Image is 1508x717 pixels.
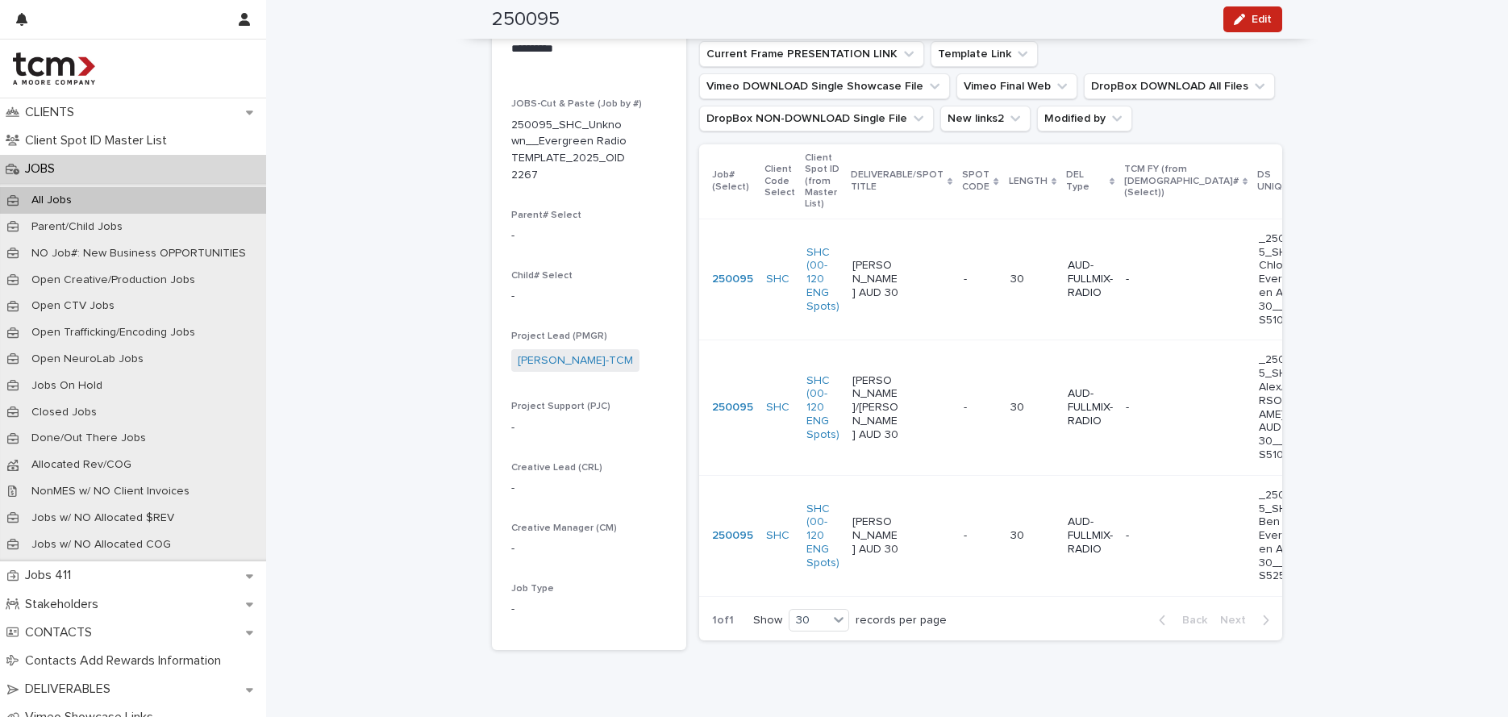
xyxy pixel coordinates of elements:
p: Jobs w/ NO Allocated $REV [19,511,187,525]
p: - [964,526,970,543]
p: - [511,419,667,436]
p: _250095_SHC_Chloe Evergreen AUD 30___DS5100 [1259,232,1306,327]
p: [PERSON_NAME]/[PERSON_NAME] AUD 30 [852,374,900,442]
p: CLIENTS [19,105,87,120]
p: - [964,269,970,286]
span: Creative Manager (CM) [511,523,617,533]
button: New links2 [940,106,1031,131]
p: Stakeholders [19,597,111,612]
p: Done/Out There Jobs [19,431,159,445]
p: All Jobs [19,194,85,207]
p: Show [753,614,782,627]
button: Edit [1223,6,1282,32]
p: - [511,601,667,618]
div: 30 [789,612,828,629]
a: SHC [766,401,789,415]
p: - [1126,273,1173,286]
p: Client Spot ID Master List [19,133,180,148]
p: Jobs 411 [19,568,84,583]
p: DELIVERABLE/SPOT TITLE [851,166,944,196]
button: Modified by [1037,106,1132,131]
p: Open Creative/Production Jobs [19,273,208,287]
span: Job Type [511,584,554,594]
span: Child# Select [511,271,573,281]
p: AUD-FULLMIX-RADIO [1068,259,1113,299]
p: - [1126,401,1173,415]
p: NonMES w/ NO Client Invoices [19,485,202,498]
button: Back [1146,613,1214,627]
span: Project Support (PJC) [511,402,610,411]
p: - [511,227,667,244]
p: Open NeuroLab Jobs [19,352,156,366]
p: - [1126,529,1173,543]
p: _250095_SHC_Ben Evergreen AUD 30___DS5252 [1259,489,1306,584]
p: Jobs w/ NO Allocated COG [19,538,184,552]
p: Allocated Rev/COG [19,458,144,472]
button: DropBox DOWNLOAD All Files [1084,73,1275,99]
a: 250095 [712,401,753,415]
p: NO Job#: New Business OPPORTUNITIES [19,247,259,261]
button: Current Frame PRESENTATION LINK [699,41,924,67]
p: LENGTH [1009,173,1048,190]
p: 30 [1010,273,1055,286]
a: 250095 [712,529,753,543]
p: [PERSON_NAME] AUD 30 [852,259,900,299]
p: DEL Type [1066,166,1106,196]
p: 250095_SHC_Unknown__Evergreen Radio TEMPLATE_2025_OID2267 [511,117,628,184]
p: Closed Jobs [19,406,110,419]
h2: 250095 [492,8,560,31]
p: DELIVERABLES [19,682,123,697]
p: JOBS [19,161,68,177]
p: SPOT CODE [962,166,989,196]
span: Next [1220,615,1256,626]
p: 1 of 1 [699,601,747,640]
p: 30 [1010,529,1055,543]
img: 4hMmSqQkux38exxPVZHQ [13,52,95,85]
span: Creative Lead (CRL) [511,463,602,473]
p: Jobs On Hold [19,379,115,393]
span: Back [1173,615,1207,626]
p: 30 [1010,401,1055,415]
p: _250095_SHC_Alex/[PERSON_NAME] AUD 30___DS5101 [1259,353,1306,461]
p: Contacts Add Rewards Information [19,653,234,669]
a: SHC (00-120 ENG Spots) [806,374,839,442]
a: 250095 [712,273,753,286]
span: Edit [1252,14,1272,25]
span: Parent# Select [511,211,581,220]
p: records per page [856,614,947,627]
button: Template Link [931,41,1038,67]
p: CONTACTS [19,625,105,640]
p: - [511,288,667,305]
p: - [964,398,970,415]
p: DS UNIQUE [1257,166,1299,196]
p: - [511,540,667,557]
p: Open CTV Jobs [19,299,127,313]
p: AUD-FULLMIX-RADIO [1068,515,1113,556]
a: SHC (00-120 ENG Spots) [806,246,839,314]
p: Job# (Select) [712,166,755,196]
p: - [511,480,667,497]
span: JOBS-Cut & Paste (Job by #) [511,99,642,109]
span: Project Lead (PMGR) [511,331,607,341]
a: SHC [766,273,789,286]
button: Vimeo DOWNLOAD Single Showcase File [699,73,950,99]
p: TCM FY (from [DEMOGRAPHIC_DATA]# (Select)) [1124,160,1239,202]
p: [PERSON_NAME] AUD 30 [852,515,900,556]
p: Parent/Child Jobs [19,220,135,234]
button: Next [1214,613,1282,627]
a: SHC (00-120 ENG Spots) [806,502,839,570]
p: AUD-FULLMIX-RADIO [1068,387,1113,427]
p: Open Trafficking/Encoding Jobs [19,326,208,340]
p: Client Code Select [764,160,795,202]
a: SHC [766,529,789,543]
a: [PERSON_NAME]-TCM [518,352,633,369]
button: DropBox NON-DOWNLOAD Single File [699,106,934,131]
button: Vimeo Final Web [956,73,1077,99]
p: Client Spot ID (from Master List) [805,149,841,214]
